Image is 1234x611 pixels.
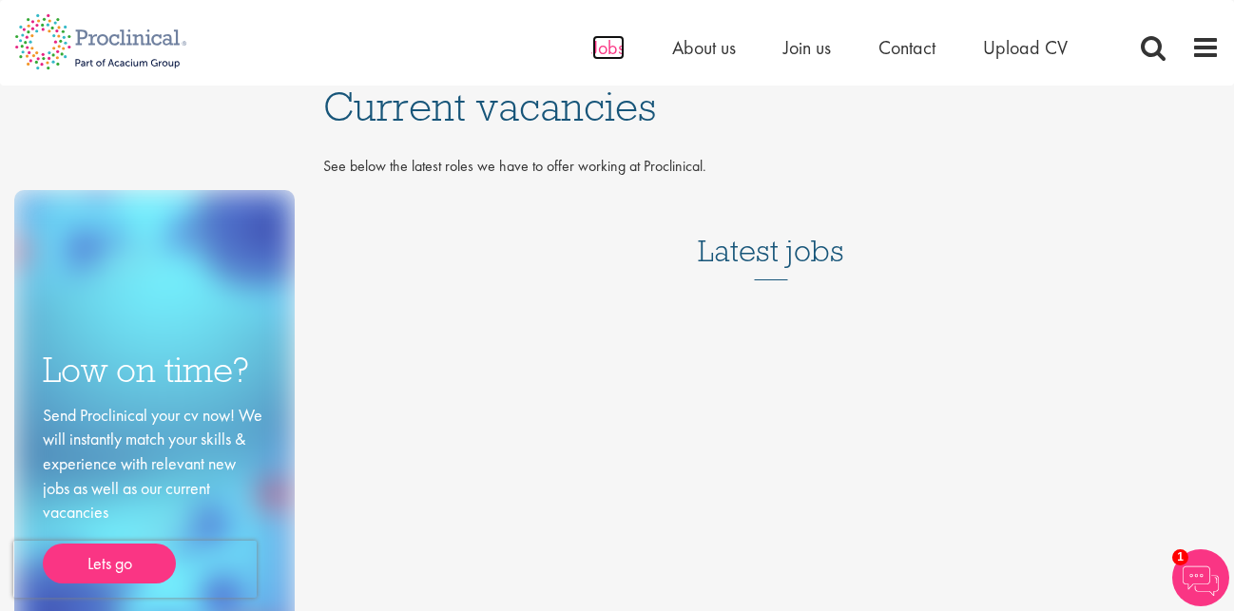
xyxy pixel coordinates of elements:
a: Join us [783,35,831,60]
a: About us [672,35,736,60]
a: Contact [878,35,935,60]
p: See below the latest roles we have to offer working at Proclinical. [323,156,1221,178]
span: 1 [1172,549,1188,565]
h3: Low on time? [43,352,266,389]
img: Chatbot [1172,549,1229,606]
div: Send Proclinical your cv now! We will instantly match your skills & experience with relevant new ... [43,403,266,583]
a: Jobs [592,35,625,60]
iframe: reCAPTCHA [13,541,257,598]
a: Upload CV [983,35,1068,60]
h3: Latest jobs [698,187,844,280]
span: Current vacancies [323,81,656,132]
